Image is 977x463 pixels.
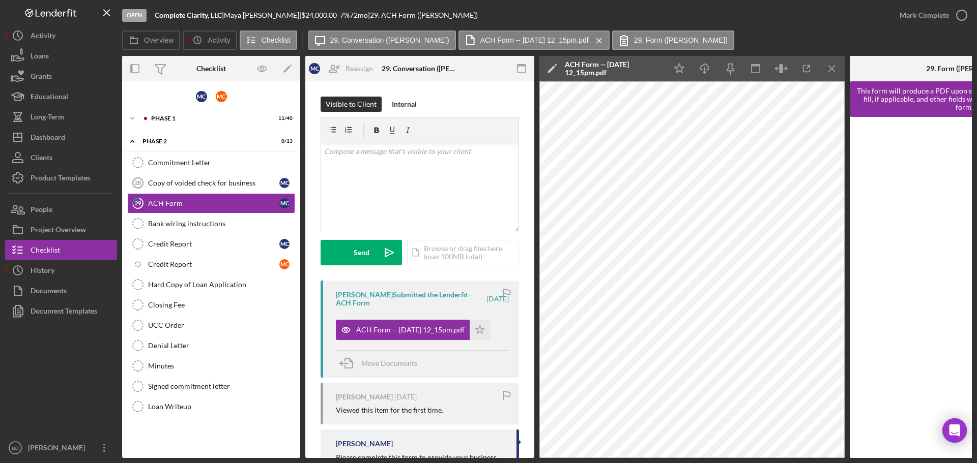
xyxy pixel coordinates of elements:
div: Visible to Client [326,97,377,112]
a: Loan Writeup [127,396,295,417]
label: 29. Form ([PERSON_NAME]) [634,36,728,44]
div: $24,000.00 [301,11,340,19]
div: ACH Form -- [DATE] 12_15pm.pdf [356,326,465,334]
div: Maya [PERSON_NAME] | [224,11,301,19]
a: Minutes [127,356,295,376]
div: Signed commitment letter [148,382,295,390]
text: BD [12,445,18,451]
button: BD[PERSON_NAME] [5,438,117,458]
a: Commitment Letter [127,152,295,173]
div: Bank wiring instructions [148,220,295,228]
div: 0 / 13 [274,138,293,144]
button: Send [321,240,402,265]
div: Commitment Letter [148,159,295,167]
div: Open [122,9,147,22]
button: 29. Conversation ([PERSON_NAME]) [308,30,456,50]
button: Document Templates [5,301,117,321]
div: [PERSON_NAME] Submitted the Lenderfit - ACH Form [336,291,485,307]
div: M C [279,178,290,188]
a: Bank wiring instructions [127,213,295,234]
div: Open Intercom Messenger [942,418,967,443]
div: | [155,11,224,19]
tspan: 29 [135,200,141,206]
div: Checklist [196,65,226,73]
div: ACH Form -- [DATE] 12_15pm.pdf [565,60,662,77]
div: Viewed this item for the first time. [336,406,443,414]
div: Document Templates [31,301,97,324]
a: Credit ReportMC [127,234,295,254]
label: Checklist [262,36,291,44]
div: 7 % [340,11,350,19]
a: Closing Fee [127,295,295,315]
div: M C [216,91,227,102]
button: Internal [387,97,422,112]
button: Visible to Client [321,97,382,112]
div: M C [279,239,290,249]
div: [PERSON_NAME] [336,440,393,448]
a: Hard Copy of Loan Application [127,274,295,295]
div: Reassign [346,58,373,79]
label: Overview [144,36,174,44]
button: ACH Form -- [DATE] 12_15pm.pdf [458,30,610,50]
div: Credit Report [148,240,279,248]
div: Hard Copy of Loan Application [148,281,295,289]
label: 29. Conversation ([PERSON_NAME]) [330,36,449,44]
button: MCReassign [304,58,383,79]
div: M C [309,63,320,74]
div: Internal [392,97,417,112]
div: Copy of voided check for business [148,179,279,187]
div: [PERSON_NAME] [25,438,92,460]
div: Credit Report [148,260,279,268]
div: UCC Order [148,321,295,329]
button: Activity [183,30,237,50]
label: Activity [208,36,230,44]
div: Closing Fee [148,301,295,309]
div: Minutes [148,362,295,370]
div: Mark Complete [900,5,949,25]
button: Mark Complete [889,5,972,25]
time: 2025-08-15 16:15 [486,295,509,303]
div: 29. Conversation ([PERSON_NAME]) [382,65,458,73]
a: UCC Order [127,315,295,335]
div: | 29. ACH Form ([PERSON_NAME]) [368,11,478,19]
span: Move Documents [361,359,417,367]
div: Phase 2 [142,138,267,144]
div: Phase 1 [151,115,267,121]
label: ACH Form -- [DATE] 12_15pm.pdf [480,36,589,44]
time: 2025-08-15 16:12 [394,393,417,401]
tspan: 28 [135,180,141,186]
div: M C [196,91,207,102]
button: Overview [122,30,180,50]
div: Loan Writeup [148,403,295,411]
